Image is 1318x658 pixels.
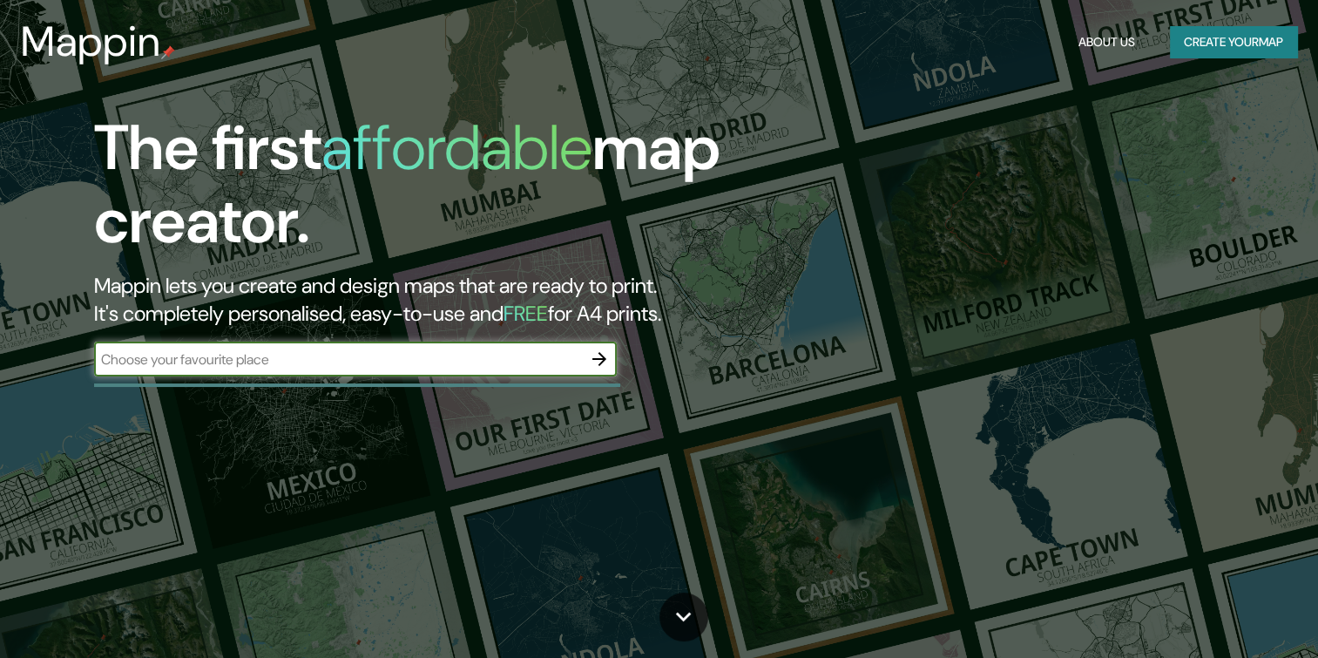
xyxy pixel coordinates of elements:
[321,107,592,188] h1: affordable
[161,45,175,59] img: mappin-pin
[94,349,582,370] input: Choose your favourite place
[1170,26,1297,58] button: Create yourmap
[21,17,161,66] h3: Mappin
[1071,26,1142,58] button: About Us
[94,112,754,272] h1: The first map creator.
[504,300,548,327] h5: FREE
[94,272,754,328] h2: Mappin lets you create and design maps that are ready to print. It's completely personalised, eas...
